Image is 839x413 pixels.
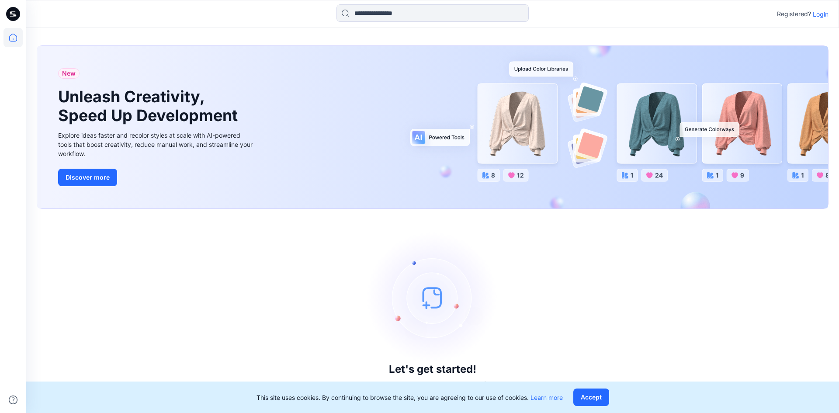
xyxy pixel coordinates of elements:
a: Discover more [58,169,255,186]
button: Accept [573,389,609,406]
div: Explore ideas faster and recolor styles at scale with AI-powered tools that boost creativity, red... [58,131,255,158]
p: This site uses cookies. By continuing to browse the site, you are agreeing to our use of cookies. [257,393,563,402]
span: New [62,68,76,79]
button: Discover more [58,169,117,186]
h1: Unleash Creativity, Speed Up Development [58,87,242,125]
p: Click New to add a style or create a folder. [361,379,504,389]
p: Registered? [777,9,811,19]
a: Learn more [530,394,563,401]
h3: Let's get started! [389,363,476,375]
img: empty-state-image.svg [367,232,498,363]
p: Login [813,10,829,19]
